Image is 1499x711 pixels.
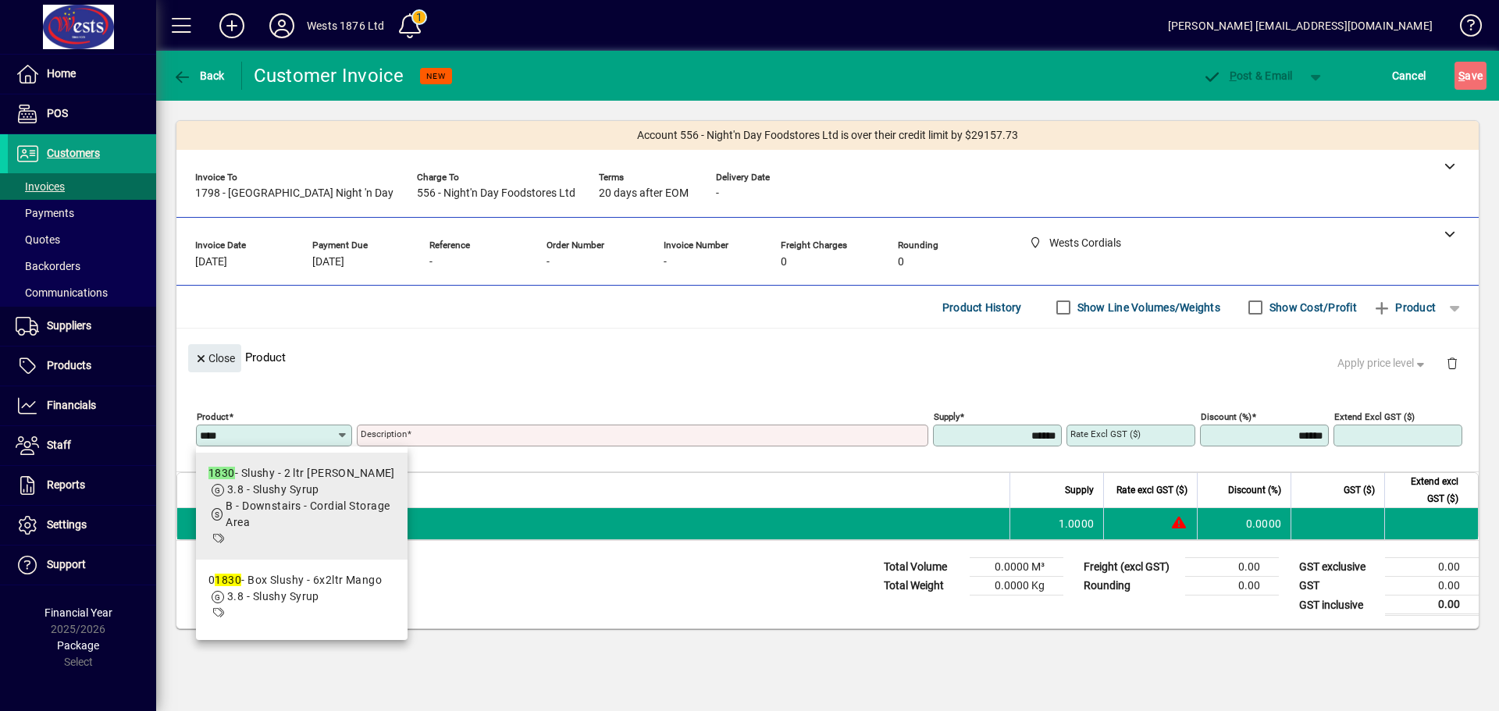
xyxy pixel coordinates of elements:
span: 0 [898,256,904,268]
td: Total Weight [876,577,970,595]
span: Close [194,346,235,371]
span: Backorders [16,260,80,272]
button: Delete [1433,344,1471,382]
span: Customers [47,147,100,159]
span: - [547,256,550,268]
span: 0 [781,256,787,268]
mat-label: Description [361,428,407,439]
td: 0.00 [1385,577,1479,595]
button: Add [207,12,257,40]
span: P [1230,69,1237,82]
a: Staff [8,426,156,465]
td: 0.0000 M³ [970,558,1063,577]
span: Package [57,639,99,652]
a: Products [8,347,156,386]
label: Show Line Volumes/Weights [1074,300,1220,315]
span: Reports [47,478,85,491]
span: GST ($) [1344,482,1375,499]
span: [DATE] [195,256,227,268]
span: Products [47,359,91,371]
td: Freight (excl GST) [1076,558,1185,577]
div: - Slushy - 2 ltr [PERSON_NAME] [208,465,395,482]
span: Staff [47,439,71,451]
td: 0.00 [1385,595,1479,615]
td: 0.00 [1385,558,1479,577]
span: 20 days after EOM [599,187,689,200]
span: Discount (%) [1228,482,1281,499]
span: Account 556 - Night'n Day Foodstores Ltd is over their credit limit by $29157.73 [637,127,1018,144]
span: 3.8 - Slushy Syrup [227,483,319,496]
span: Home [47,67,76,80]
button: Close [188,344,241,372]
span: Product History [942,295,1022,320]
span: 1798 - [GEOGRAPHIC_DATA] Night 'n Day [195,187,393,200]
span: B - Downstairs - Cordial Storage Area [226,499,390,528]
span: Support [47,558,86,571]
span: ost & Email [1202,69,1293,82]
mat-label: Rate excl GST ($) [1070,428,1141,439]
span: Settings [47,518,87,531]
td: GST exclusive [1291,558,1385,577]
span: Communications [16,286,108,299]
span: Extend excl GST ($) [1394,473,1458,507]
label: Show Cost/Profit [1266,300,1357,315]
em: 1830 [215,574,241,586]
span: Financials [47,399,96,411]
span: Supply [1065,482,1094,499]
span: Rate excl GST ($) [1116,482,1187,499]
span: 3.8 - Slushy Syrup [227,590,319,603]
div: Wests 1876 Ltd [307,13,384,38]
td: GST inclusive [1291,595,1385,615]
span: NEW [426,71,446,81]
mat-option: 01830 - Box Slushy - 6x2ltr Mango [196,560,408,634]
td: 0.00 [1185,558,1279,577]
td: 0.0000 Kg [970,577,1063,595]
button: Profile [257,12,307,40]
button: Product History [936,293,1028,322]
a: Financials [8,386,156,425]
span: - [664,256,667,268]
em: 1830 [208,467,235,479]
button: Post & Email [1195,62,1301,90]
a: Quotes [8,226,156,253]
span: Cancel [1392,63,1426,88]
mat-label: Extend excl GST ($) [1334,411,1415,422]
a: Knowledge Base [1448,3,1479,54]
span: Apply price level [1337,355,1428,371]
a: Payments [8,200,156,226]
td: Total Volume [876,558,970,577]
mat-label: Supply [934,411,960,422]
button: Apply price level [1331,350,1434,378]
a: Reports [8,466,156,505]
div: [PERSON_NAME] [EMAIL_ADDRESS][DOMAIN_NAME] [1168,13,1433,38]
span: - [429,256,433,268]
td: 0.00 [1185,577,1279,595]
app-page-header-button: Delete [1433,356,1471,370]
span: - [716,187,719,200]
mat-label: Discount (%) [1201,411,1252,422]
span: [DATE] [312,256,344,268]
button: Save [1454,62,1487,90]
button: Cancel [1388,62,1430,90]
a: Invoices [8,173,156,200]
span: POS [47,107,68,119]
div: Customer Invoice [254,63,404,88]
div: Product [176,329,1479,386]
span: 1.0000 [1059,516,1095,531]
span: ave [1458,63,1483,88]
span: Invoices [16,180,65,193]
span: Quotes [16,233,60,246]
a: Suppliers [8,307,156,346]
mat-label: Product [197,411,229,422]
td: GST [1291,577,1385,595]
span: Back [173,69,225,82]
a: Settings [8,506,156,545]
a: POS [8,94,156,133]
app-page-header-button: Close [184,350,245,364]
span: Payments [16,207,74,219]
button: Back [169,62,229,90]
div: 0 - Box Slushy - 6x2ltr Mango [208,572,382,588]
td: 0.0000 [1197,508,1291,539]
span: S [1458,69,1465,82]
a: Support [8,546,156,585]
